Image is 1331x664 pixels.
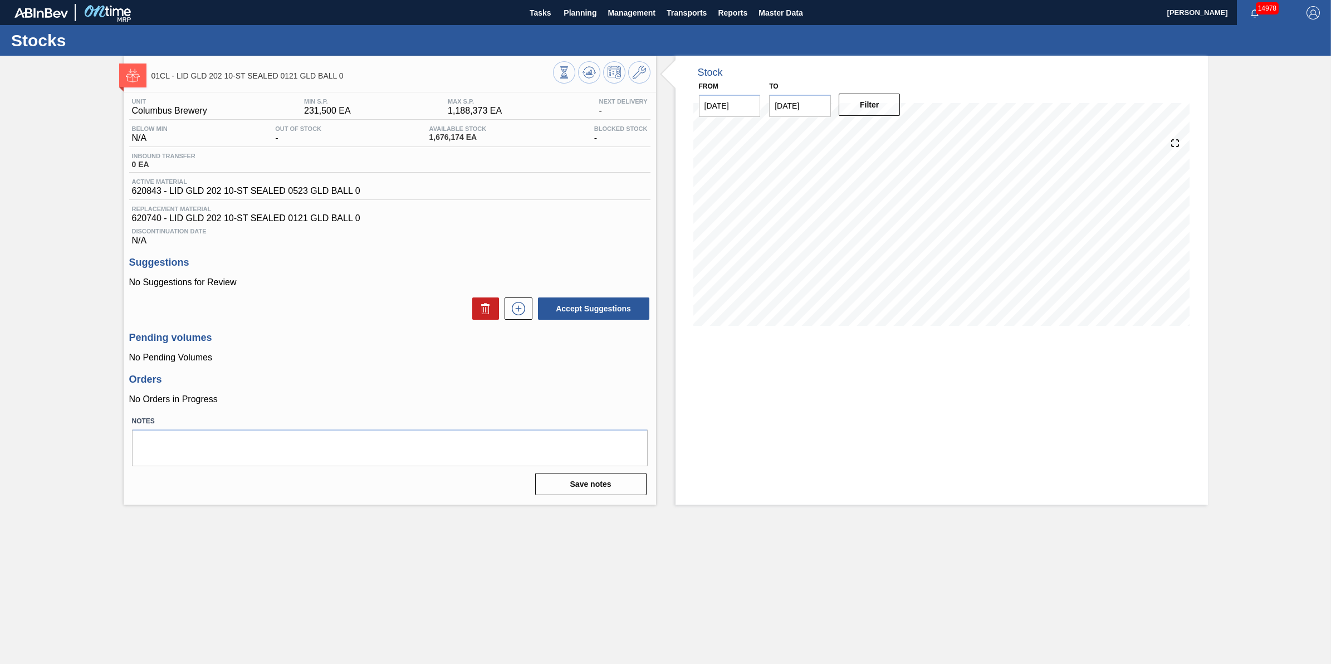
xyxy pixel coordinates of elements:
[304,106,351,116] span: 231,500 EA
[151,72,553,80] span: 01CL - LID GLD 202 10-ST SEALED 0121 GLD BALL 0
[564,6,596,19] span: Planning
[429,125,487,132] span: Available Stock
[535,473,647,495] button: Save notes
[129,394,650,404] p: No Orders in Progress
[769,95,831,117] input: mm/dd/yyyy
[132,206,648,212] span: Replacement Material
[594,125,648,132] span: Blocked Stock
[129,374,650,385] h3: Orders
[129,277,650,287] p: No Suggestions for Review
[132,186,360,196] span: 620843 - LID GLD 202 10-ST SEALED 0523 GLD BALL 0
[718,6,747,19] span: Reports
[596,98,650,116] div: -
[129,223,650,246] div: N/A
[608,6,655,19] span: Management
[429,133,487,141] span: 1,676,174 EA
[132,106,207,116] span: Columbus Brewery
[698,67,723,79] div: Stock
[1237,5,1273,21] button: Notifications
[839,94,901,116] button: Filter
[129,257,650,268] h3: Suggestions
[591,125,650,143] div: -
[129,332,650,344] h3: Pending volumes
[628,61,650,84] button: Go to Master Data / General
[499,297,532,320] div: New suggestion
[132,178,360,185] span: Active Material
[304,98,351,105] span: MIN S.P.
[528,6,552,19] span: Tasks
[132,213,648,223] span: 620740 - LID GLD 202 10-ST SEALED 0121 GLD BALL 0
[275,125,321,132] span: Out Of Stock
[132,413,648,429] label: Notes
[769,82,778,90] label: to
[14,8,68,18] img: TNhmsLtSVTkK8tSr43FrP2fwEKptu5GPRR3wAAAABJRU5ErkJggg==
[448,106,502,116] span: 1,188,373 EA
[129,125,170,143] div: N/A
[272,125,324,143] div: -
[467,297,499,320] div: Delete Suggestions
[553,61,575,84] button: Stocks Overview
[132,160,195,169] span: 0 EA
[699,82,718,90] label: From
[599,98,648,105] span: Next Delivery
[132,153,195,159] span: Inbound Transfer
[132,228,648,235] span: Discontinuation Date
[1306,6,1320,19] img: Logout
[132,125,168,132] span: Below Min
[132,98,207,105] span: Unit
[759,6,802,19] span: Master Data
[126,69,140,82] img: Ícone
[538,297,649,320] button: Accept Suggestions
[11,34,209,47] h1: Stocks
[578,61,600,84] button: Update Chart
[1256,2,1279,14] span: 14978
[699,95,761,117] input: mm/dd/yyyy
[129,353,650,363] p: No Pending Volumes
[532,296,650,321] div: Accept Suggestions
[667,6,707,19] span: Transports
[448,98,502,105] span: MAX S.P.
[603,61,625,84] button: Schedule Inventory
